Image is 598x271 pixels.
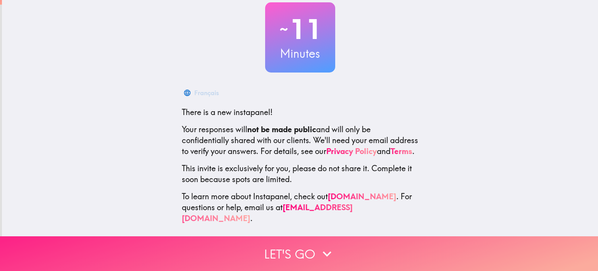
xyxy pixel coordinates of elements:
span: There is a new instapanel! [182,107,273,117]
a: [EMAIL_ADDRESS][DOMAIN_NAME] [182,202,353,223]
button: Français [182,85,222,101]
h2: 11 [265,13,335,45]
a: Privacy Policy [326,146,377,156]
p: This invite is exclusively for you, please do not share it. Complete it soon because spots are li... [182,163,419,185]
a: [DOMAIN_NAME] [328,191,396,201]
p: To learn more about Instapanel, check out . For questions or help, email us at . [182,191,419,224]
p: Your responses will and will only be confidentially shared with our clients. We'll need your emai... [182,124,419,157]
b: not be made public [247,124,316,134]
span: ~ [278,18,289,41]
h3: Minutes [265,45,335,62]
a: Terms [390,146,412,156]
div: Français [194,87,219,98]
